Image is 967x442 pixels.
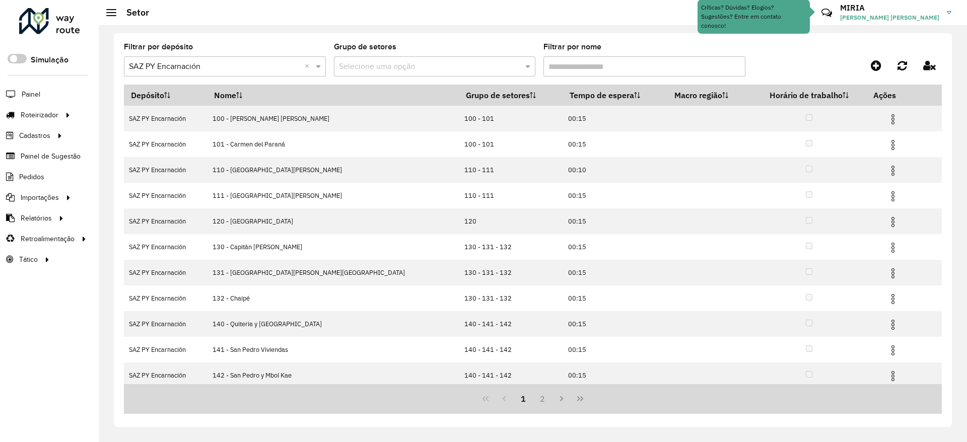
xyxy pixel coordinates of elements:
[563,260,668,285] td: 00:15
[334,41,396,53] label: Grupo de setores
[124,106,208,131] td: SAZ PY Encarnación
[208,362,459,388] td: 142 - San Pedro y Mboí Kae
[208,208,459,234] td: 120 - [GEOGRAPHIC_DATA]
[22,89,40,100] span: Painel
[124,260,208,285] td: SAZ PY Encarnación
[514,389,533,408] button: 1
[563,362,668,388] td: 00:15
[571,389,590,408] button: Last Page
[459,131,563,157] td: 100 - 101
[208,337,459,362] td: 141 - San Pedro Viviendas
[533,389,552,408] button: 2
[19,130,50,141] span: Cadastros
[840,3,939,13] h3: MIRIA
[124,183,208,208] td: SAZ PY Encarnación
[840,13,939,22] span: [PERSON_NAME] [PERSON_NAME]
[19,172,44,182] span: Pedidos
[208,311,459,337] td: 140 - Quiteria y [GEOGRAPHIC_DATA]
[543,41,601,53] label: Filtrar por nome
[124,234,208,260] td: SAZ PY Encarnación
[563,183,668,208] td: 00:15
[21,213,52,224] span: Relatórios
[208,260,459,285] td: 131 - [GEOGRAPHIC_DATA][PERSON_NAME][GEOGRAPHIC_DATA]
[208,157,459,183] td: 110 - [GEOGRAPHIC_DATA][PERSON_NAME]
[459,85,563,106] th: Grupo de setores
[563,208,668,234] td: 00:15
[459,106,563,131] td: 100 - 101
[21,110,58,120] span: Roteirizador
[124,41,193,53] label: Filtrar por depósito
[124,208,208,234] td: SAZ PY Encarnación
[563,234,668,260] td: 00:15
[563,157,668,183] td: 00:10
[459,183,563,208] td: 110 - 111
[667,85,751,106] th: Macro região
[116,7,149,18] h2: Setor
[867,85,927,106] th: Ações
[124,285,208,311] td: SAZ PY Encarnación
[124,362,208,388] td: SAZ PY Encarnación
[21,151,81,162] span: Painel de Sugestão
[459,208,563,234] td: 120
[124,85,208,106] th: Depósito
[305,60,313,72] span: Clear all
[208,183,459,208] td: 111 - [GEOGRAPHIC_DATA][PERSON_NAME]
[459,337,563,362] td: 140 - 141 - 142
[208,234,459,260] td: 130 - Capitán [PERSON_NAME]
[19,254,38,265] span: Tático
[751,85,867,106] th: Horário de trabalho
[552,389,571,408] button: Next Page
[208,285,459,311] td: 132 - Chaipé
[459,362,563,388] td: 140 - 141 - 142
[124,311,208,337] td: SAZ PY Encarnación
[563,311,668,337] td: 00:15
[459,157,563,183] td: 110 - 111
[459,234,563,260] td: 130 - 131 - 132
[124,157,208,183] td: SAZ PY Encarnación
[563,85,668,106] th: Tempo de espera
[31,54,68,66] label: Simulação
[816,2,838,24] a: Contato Rápido
[124,131,208,157] td: SAZ PY Encarnación
[563,285,668,311] td: 00:15
[563,106,668,131] td: 00:15
[21,234,75,244] span: Retroalimentação
[208,106,459,131] td: 100 - [PERSON_NAME] [PERSON_NAME]
[563,131,668,157] td: 00:15
[208,131,459,157] td: 101 - Carmen del Paraná
[124,337,208,362] td: SAZ PY Encarnación
[21,192,59,203] span: Importações
[459,311,563,337] td: 140 - 141 - 142
[563,337,668,362] td: 00:15
[208,85,459,106] th: Nome
[459,285,563,311] td: 130 - 131 - 132
[459,260,563,285] td: 130 - 131 - 132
